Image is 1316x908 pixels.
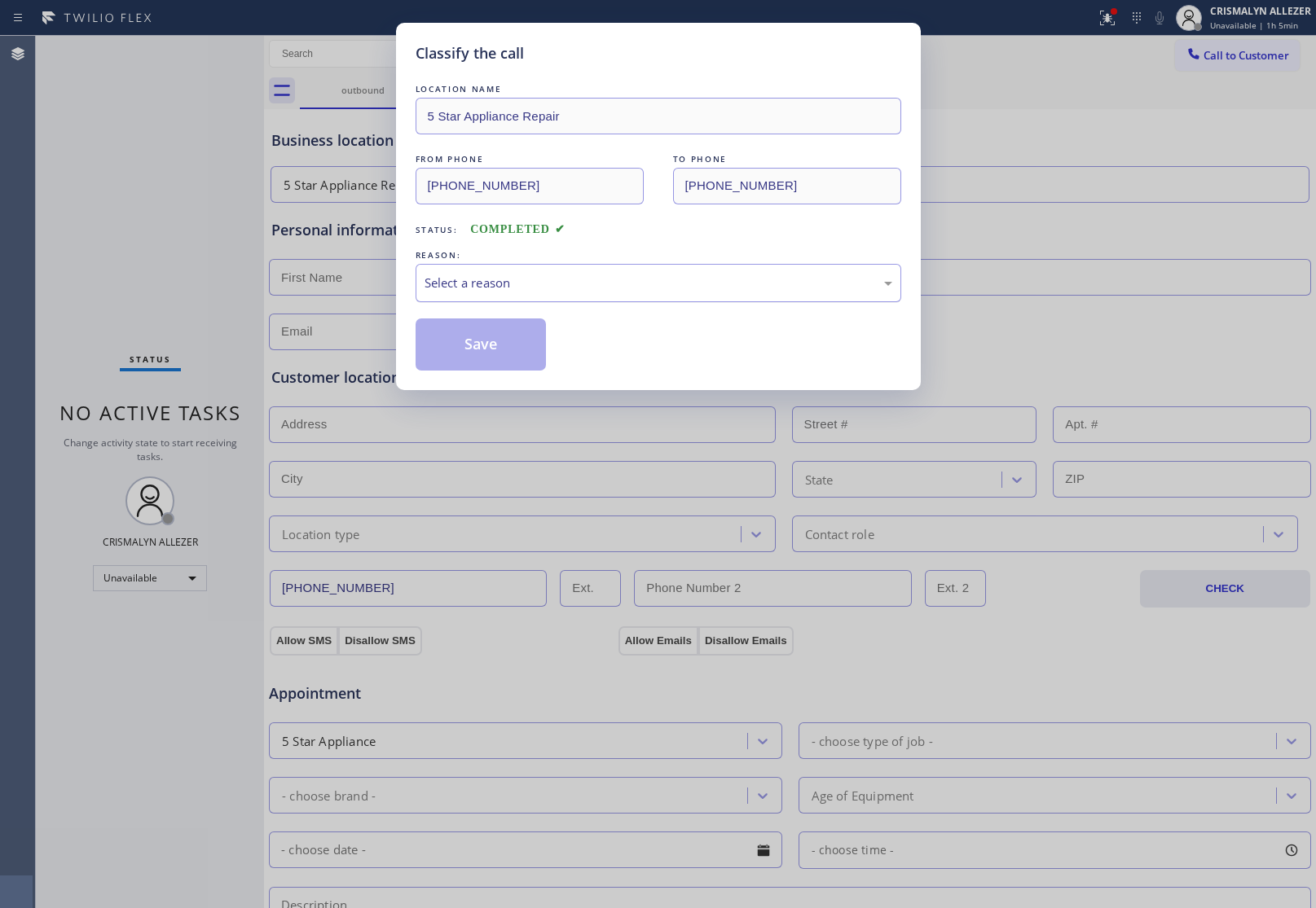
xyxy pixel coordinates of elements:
[416,318,547,371] button: Save
[416,247,901,264] div: REASON:
[673,151,901,168] div: TO PHONE
[416,151,644,168] div: FROM PHONE
[470,223,565,235] span: COMPLETED
[416,168,644,204] input: From phone
[425,274,892,292] div: Select a reason
[416,224,458,235] span: Status:
[673,168,901,204] input: To phone
[416,81,901,98] div: LOCATION NAME
[416,42,524,64] h5: Classify the call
